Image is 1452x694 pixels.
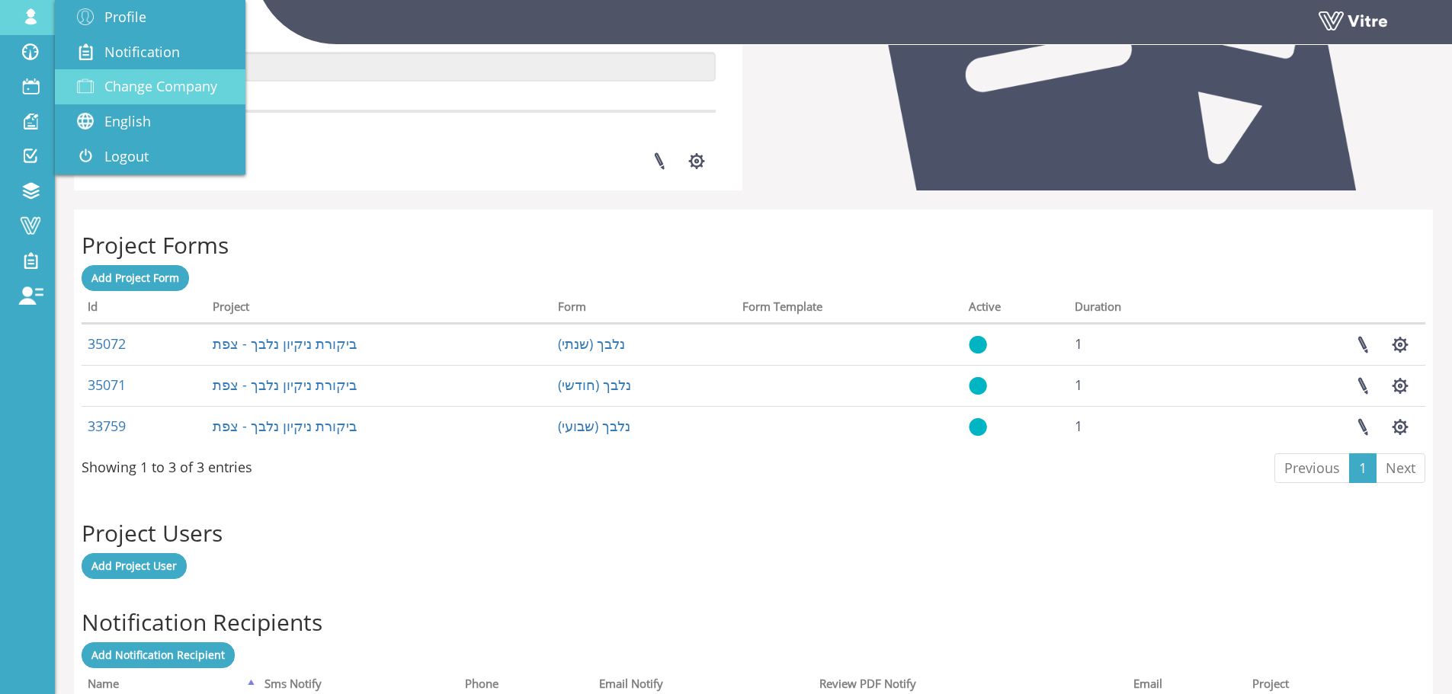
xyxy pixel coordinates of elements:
th: Duration [1069,295,1213,324]
a: 1 [1349,453,1377,484]
h2: Project Users [82,520,1425,545]
a: Previous [1274,453,1350,484]
span: Add Project Form [91,270,179,285]
a: ביקורת ניקיון נלבך - צפת [213,376,357,394]
div: Showing 1 to 3 of 3 entries [82,452,252,478]
a: Add Project Form [82,265,189,291]
img: yes [969,417,987,437]
a: ביקורת ניקיון נלבך - צפת [213,334,357,353]
h2: Project Forms [82,232,1425,257]
td: 1 [1069,324,1213,365]
a: Next [1376,453,1425,484]
a: English [55,104,245,139]
a: Logout [55,139,245,174]
span: Add Project User [91,558,177,573]
img: yes [969,376,987,395]
a: Add Project User [82,553,187,579]
span: Profile [104,8,146,26]
span: Add Notification Recipient [91,648,225,662]
a: נלבך (שנתי) [558,334,625,353]
a: 33759 [88,417,126,435]
th: Form Template [736,295,963,324]
td: 1 [1069,406,1213,447]
span: Logout [104,147,149,165]
td: 1 [1069,365,1213,406]
th: Active [963,295,1069,324]
span: Change Company [104,77,217,95]
a: 35072 [88,334,126,353]
a: ביקורת ניקיון נלבך - צפת [213,417,357,435]
span: Notification [104,43,180,61]
span: English [104,112,151,130]
h2: Notification Recipients [82,609,1425,635]
th: Project [207,295,552,324]
a: 35071 [88,376,126,394]
a: Add Notification Recipient [82,642,235,668]
a: Change Company [55,69,245,104]
img: yes [969,335,987,354]
a: נלבך (שבועי) [558,417,630,435]
th: Id [82,295,207,324]
th: Form [552,295,736,324]
a: Notification [55,35,245,70]
a: נלבך (חודשי) [558,376,631,394]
